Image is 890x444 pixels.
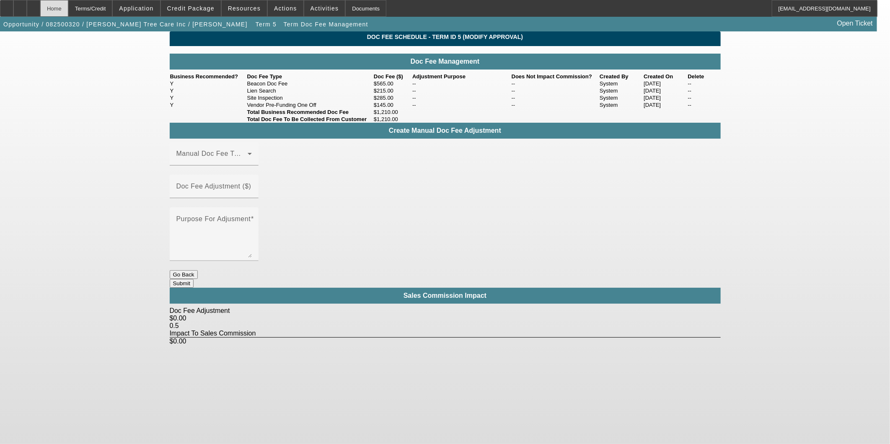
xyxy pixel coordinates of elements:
td: Lien Search [247,87,373,94]
td: $285.00 [373,94,412,101]
button: Submit [170,279,194,288]
div: Impact To Sales Commission [170,330,721,337]
div: $0.00 [170,315,721,322]
td: Vendor Pre-Funding One Off [247,101,373,108]
button: Actions [268,0,303,16]
td: [DATE] [643,80,687,87]
td: Beacon Doc Fee [247,80,373,87]
td: -- [511,94,599,101]
td: -- [412,80,511,87]
th: Business Recommended? [170,73,247,80]
span: Resources [228,5,261,12]
h4: Doc Fee Management [174,58,717,65]
td: Y [170,80,247,87]
span: Activities [310,5,339,12]
td: -- [511,101,599,108]
h4: Create Manual Doc Fee Adjustment [174,127,717,134]
button: Credit Package [161,0,221,16]
span: Credit Package [167,5,215,12]
th: Created On [643,73,687,80]
button: Term Doc Fee Management [282,17,370,32]
td: Site Inspection [247,94,373,101]
button: Activities [304,0,345,16]
th: Created By [599,73,643,80]
button: Resources [222,0,267,16]
button: Term 5 [253,17,279,32]
td: -- [412,94,511,101]
a: Open Ticket [834,16,876,31]
div: 0.5 [170,322,721,330]
div: Doc Fee Adjustment [170,307,721,315]
span: Actions [274,5,297,12]
td: System [599,101,643,108]
td: $1,210.00 [373,108,412,116]
th: Doc Fee ($) [373,73,412,80]
th: Adjustment Purpose [412,73,511,80]
mat-label: Doc Fee Adjustment ($) [176,183,251,190]
mat-label: Manual Doc Fee Type [176,150,246,157]
td: $565.00 [373,80,412,87]
td: Y [170,87,247,94]
td: [DATE] [643,101,687,108]
span: Opportunity / 082500320 / [PERSON_NAME] Tree Care Inc / [PERSON_NAME] [3,21,248,28]
th: Doc Fee Type [247,73,373,80]
td: -- [511,87,599,94]
span: Doc Fee Schedule - Term ID 5 (Modify Approval) [176,34,714,40]
td: Y [170,94,247,101]
button: Application [113,0,160,16]
mat-label: Purpose For Adjusment [176,215,251,222]
td: System [599,94,643,101]
td: [DATE] [643,87,687,94]
button: Go Back [170,270,198,279]
td: $215.00 [373,87,412,94]
td: $1,210.00 [373,116,412,123]
td: -- [511,80,599,87]
td: Y [170,101,247,108]
td: [DATE] [643,94,687,101]
span: Term 5 [256,21,277,28]
td: System [599,87,643,94]
td: $145.00 [373,101,412,108]
td: Total Business Recommended Doc Fee [247,108,373,116]
td: -- [688,80,721,87]
td: -- [412,101,511,108]
td: -- [688,94,721,101]
td: System [599,80,643,87]
div: $0.00 [170,337,721,345]
th: Does Not Impact Commission? [511,73,599,80]
td: -- [688,101,721,108]
span: Term Doc Fee Management [284,21,368,28]
th: Delete [688,73,721,80]
h4: Sales Commission Impact [174,292,717,299]
td: -- [688,87,721,94]
td: -- [412,87,511,94]
span: Application [119,5,153,12]
td: Total Doc Fee To Be Collected From Customer [247,116,373,123]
